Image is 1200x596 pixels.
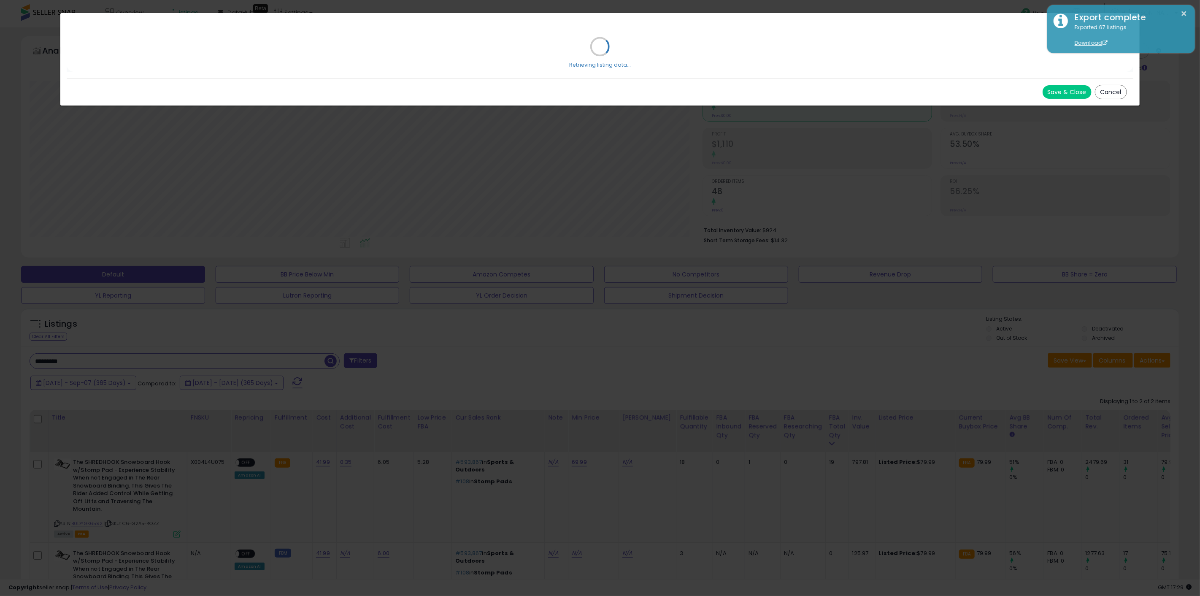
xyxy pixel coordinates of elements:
[569,61,631,69] div: Retrieving listing data...
[1043,85,1092,99] button: Save & Close
[1095,85,1127,99] button: Cancel
[1075,39,1108,46] a: Download
[1181,8,1188,19] button: ×
[1068,11,1189,24] div: Export complete
[1068,24,1189,47] div: Exported 67 listings.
